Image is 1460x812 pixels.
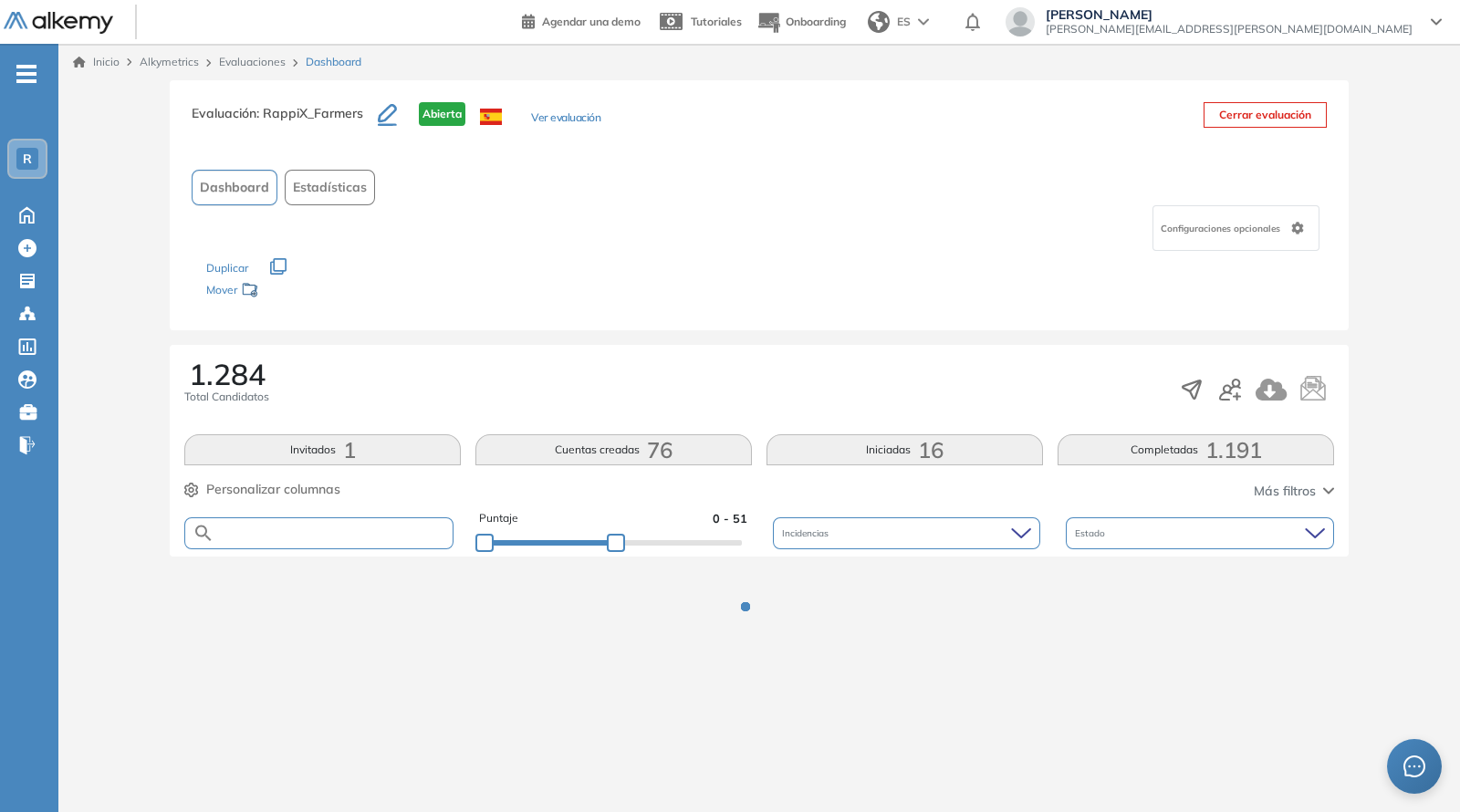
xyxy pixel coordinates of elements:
[200,178,269,197] span: Dashboard
[1058,434,1334,465] button: Completadas1.191
[1254,482,1334,501] button: Más filtros
[16,72,36,76] i: -
[206,480,340,499] span: Personalizar columnas
[918,18,929,26] img: arrow
[868,11,890,33] img: world
[73,54,120,70] a: Inicio
[192,170,277,205] button: Dashboard
[480,109,502,125] img: ESP
[542,15,641,28] span: Agendar una demo
[206,275,389,308] div: Mover
[766,434,1043,465] button: Iniciadas16
[1075,526,1109,540] span: Estado
[184,389,269,405] span: Total Candidatos
[786,15,846,28] span: Onboarding
[479,510,518,527] span: Puntaje
[206,261,248,275] span: Duplicar
[285,170,375,205] button: Estadísticas
[713,510,747,527] span: 0 - 51
[193,522,214,545] img: SEARCH_ALT
[23,151,32,166] span: R
[306,54,361,70] span: Dashboard
[192,102,378,141] h3: Evaluación
[184,434,461,465] button: Invitados1
[256,105,363,121] span: : RappiX_Farmers
[419,102,465,126] span: Abierta
[756,3,846,42] button: Onboarding
[1254,482,1316,501] span: Más filtros
[1046,7,1413,22] span: [PERSON_NAME]
[782,526,832,540] span: Incidencias
[1046,22,1413,36] span: [PERSON_NAME][EMAIL_ADDRESS][PERSON_NAME][DOMAIN_NAME]
[522,9,641,31] a: Agendar una demo
[773,517,1041,549] div: Incidencias
[1403,755,1425,777] span: message
[1204,102,1327,128] button: Cerrar evaluación
[1066,517,1334,549] div: Estado
[691,15,742,28] span: Tutoriales
[897,14,911,30] span: ES
[140,55,199,68] span: Alkymetrics
[531,109,600,129] button: Ver evaluación
[293,178,367,197] span: Estadísticas
[475,434,752,465] button: Cuentas creadas76
[4,12,113,35] img: Logo
[189,359,266,389] span: 1.284
[1161,222,1284,235] span: Configuraciones opcionales
[1152,205,1319,251] div: Configuraciones opcionales
[219,55,286,68] a: Evaluaciones
[184,480,340,499] button: Personalizar columnas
